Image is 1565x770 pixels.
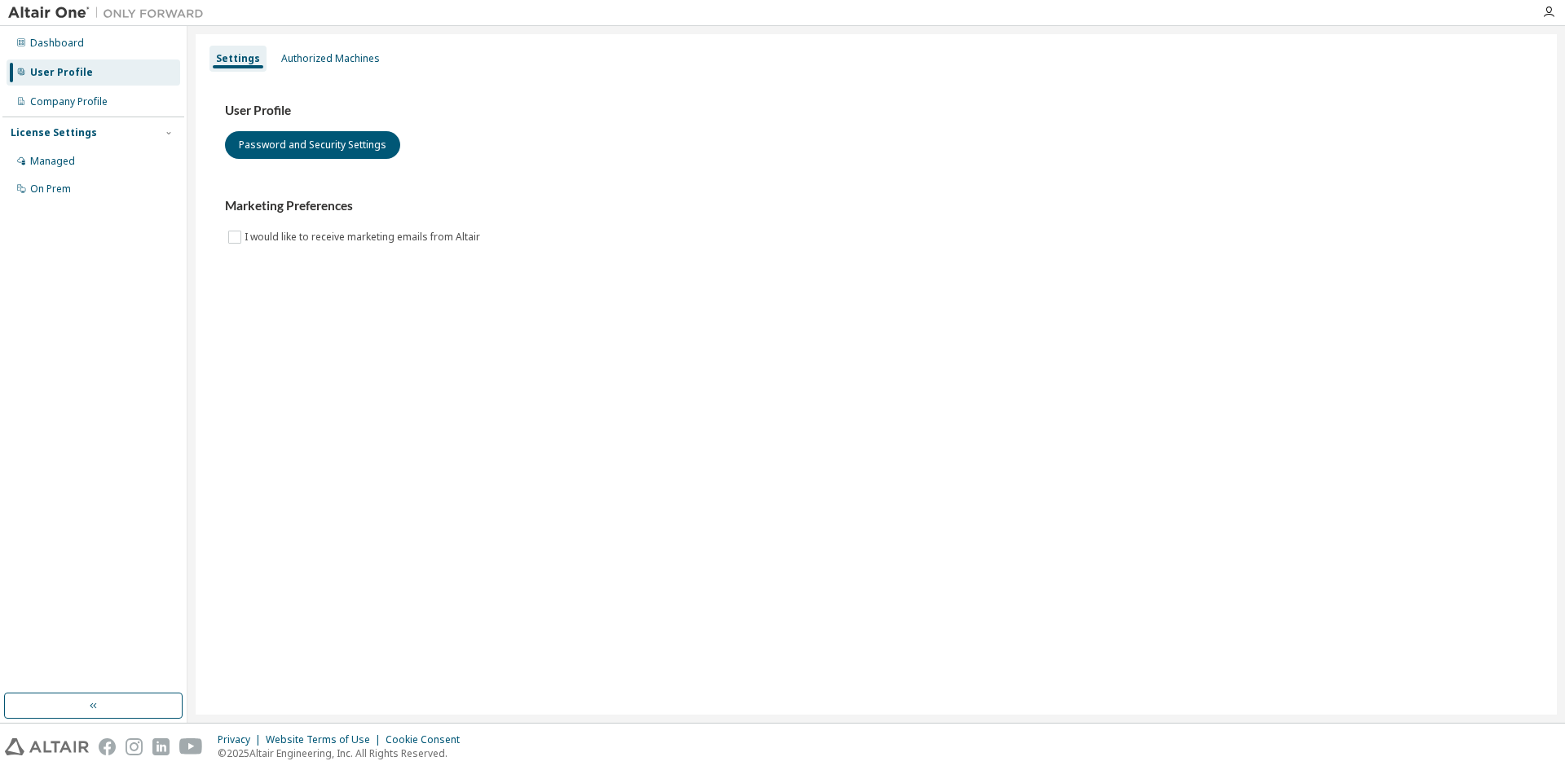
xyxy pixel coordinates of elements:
label: I would like to receive marketing emails from Altair [245,227,483,247]
div: Managed [30,155,75,168]
button: Password and Security Settings [225,131,400,159]
div: User Profile [30,66,93,79]
div: Authorized Machines [281,52,380,65]
img: instagram.svg [126,738,143,755]
div: Dashboard [30,37,84,50]
p: © 2025 Altair Engineering, Inc. All Rights Reserved. [218,746,469,760]
div: Company Profile [30,95,108,108]
div: Cookie Consent [386,733,469,746]
img: facebook.svg [99,738,116,755]
h3: User Profile [225,103,1528,119]
img: altair_logo.svg [5,738,89,755]
div: Privacy [218,733,266,746]
h3: Marketing Preferences [225,198,1528,214]
div: On Prem [30,183,71,196]
img: Altair One [8,5,212,21]
div: Website Terms of Use [266,733,386,746]
div: Settings [216,52,260,65]
img: linkedin.svg [152,738,170,755]
img: youtube.svg [179,738,203,755]
div: License Settings [11,126,97,139]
